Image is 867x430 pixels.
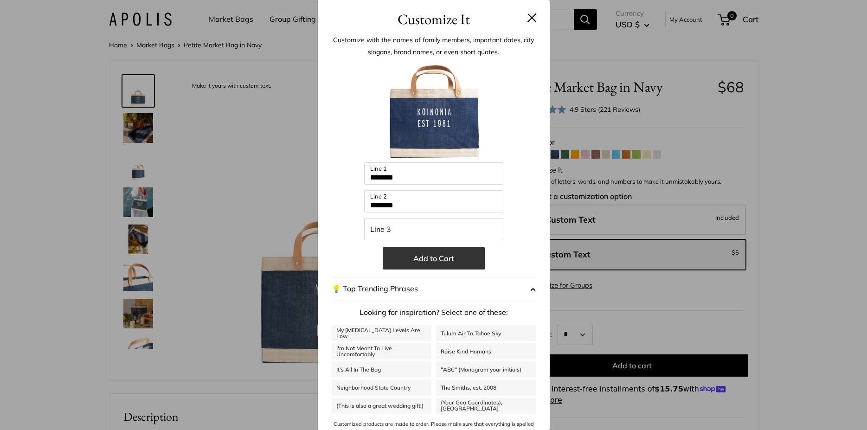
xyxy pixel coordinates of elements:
a: "ABC" (Monogram your initials) [436,361,536,378]
a: I'm Not Meant To Live Uncomfortably [332,343,431,359]
p: Looking for inspiration? Select one of these: [332,306,536,320]
img: customizer-prod [383,60,485,162]
a: (This is also a great wedding gift!) [332,398,431,414]
a: Raise Kind Humans [436,343,536,359]
button: 💡 Top Trending Phrases [332,277,536,301]
button: Add to Cart [383,247,485,270]
iframe: Sign Up via Text for Offers [7,395,99,423]
a: (Your Geo Coordinates), [GEOGRAPHIC_DATA] [436,398,536,414]
a: My [MEDICAL_DATA] Levels Are Low [332,325,431,341]
a: It's All In The Bag [332,361,431,378]
a: Tulum Air To Tahoe Sky [436,325,536,341]
p: Customize with the names of family members, important dates, city slogans, brand names, or even s... [332,34,536,58]
h3: Customize It [332,8,536,30]
a: Neighborhood State Country [332,379,431,396]
a: The Smiths, est. 2008 [436,379,536,396]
